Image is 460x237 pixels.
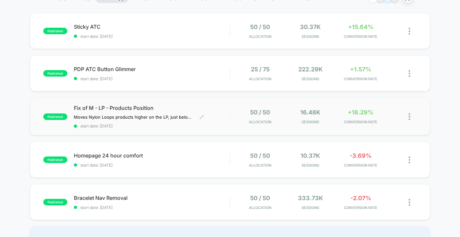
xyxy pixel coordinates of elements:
span: start date: [DATE] [74,76,230,81]
span: start date: [DATE] [74,124,230,128]
span: Sticky ATC [74,23,230,30]
span: Sessions [287,77,334,81]
span: published [43,70,67,77]
img: close [409,70,410,77]
span: start date: [DATE] [74,163,230,168]
span: Sessions [287,163,334,168]
span: 10.37k [301,152,320,159]
img: close [409,28,410,35]
span: Homepage 24 hour comfort [74,152,230,159]
span: Allocation [249,34,271,39]
span: 30.37k [300,23,321,30]
span: +18.29% [348,109,373,116]
span: 16.48k [300,109,320,116]
span: -3.69% [350,152,372,159]
span: CONVERSION RATE [337,163,384,168]
span: +15.64% [348,23,373,30]
span: -2.07% [350,195,371,201]
span: start date: [DATE] [74,205,230,210]
img: close [409,156,410,163]
span: Allocation [249,163,271,168]
span: Sessions [287,34,334,39]
span: 50 / 50 [250,109,270,116]
span: 50 / 50 [250,195,270,201]
span: 50 / 50 [250,152,270,159]
span: Allocation [249,205,271,210]
span: Bracelet Nav Removal [74,195,230,201]
img: close [409,199,410,206]
span: published [43,199,67,205]
span: published [43,113,67,120]
span: CONVERSION RATE [337,34,384,39]
span: CONVERSION RATE [337,120,384,124]
span: Allocation [249,77,271,81]
span: Sessions [287,205,334,210]
span: 222.29k [298,66,323,73]
span: Moves Nylon Loops products higher on the LP, just below PFAS-free section [74,114,195,120]
span: 50 / 50 [250,23,270,30]
span: start date: [DATE] [74,34,230,39]
span: published [43,156,67,163]
span: Sessions [287,120,334,124]
span: 333.73k [298,195,323,201]
span: published [43,28,67,34]
img: close [409,113,410,120]
span: 25 / 75 [251,66,270,73]
span: PDP ATC Button Glimmer [74,66,230,72]
span: CONVERSION RATE [337,205,384,210]
span: Fix of M - LP - Products Position [74,105,230,111]
span: CONVERSION RATE [337,77,384,81]
span: +1.57% [350,66,371,73]
span: Allocation [249,120,271,124]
